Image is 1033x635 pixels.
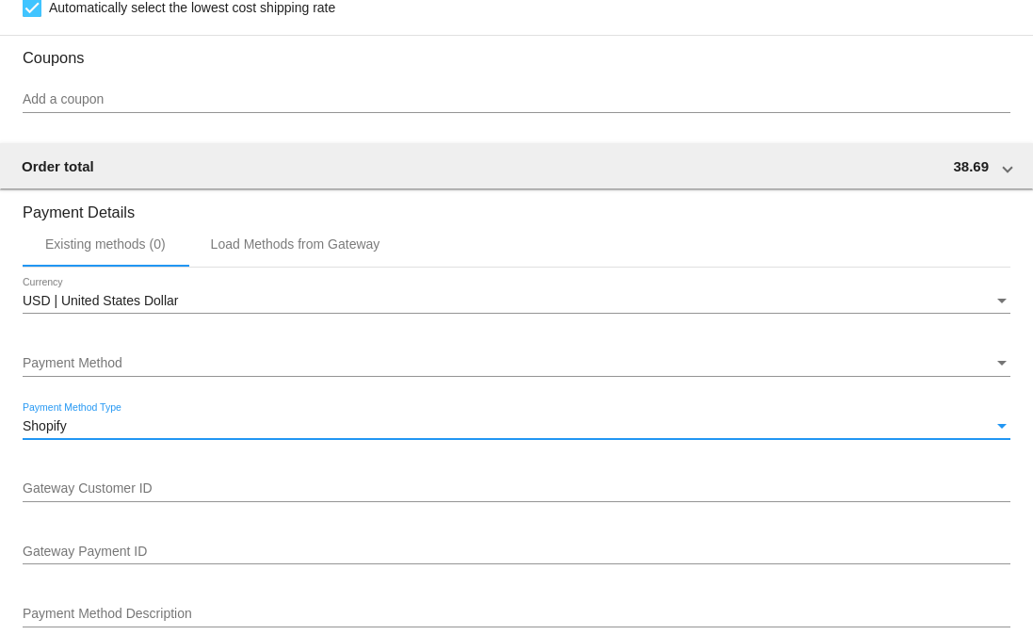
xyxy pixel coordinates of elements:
[23,418,67,433] span: Shopify
[23,356,1010,371] mat-select: Payment Method
[23,189,1010,221] h3: Payment Details
[23,545,1010,560] input: Gateway Payment ID
[23,355,122,370] span: Payment Method
[23,481,1010,497] input: Gateway Customer ID
[23,293,178,308] span: USD | United States Dollar
[23,607,1010,622] input: Payment Method Description
[22,158,94,174] span: Order total
[23,294,1010,309] mat-select: Currency
[23,419,1010,434] mat-select: Payment Method Type
[953,158,989,174] span: 38.69
[45,236,166,252] div: Existing methods (0)
[211,236,380,252] div: Load Methods from Gateway
[23,92,1010,107] input: Add a coupon
[23,35,1010,67] h3: Coupons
